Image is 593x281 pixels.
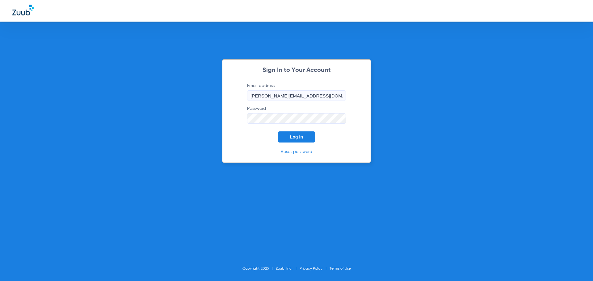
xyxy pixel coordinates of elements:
a: Privacy Policy [300,267,322,271]
input: Email address [247,90,346,101]
button: Log In [278,131,315,143]
input: Password [247,113,346,124]
span: Log In [290,134,303,139]
img: Zuub Logo [12,5,34,15]
h2: Sign In to Your Account [238,67,355,73]
label: Password [247,105,346,124]
iframe: Chat Widget [562,251,593,281]
a: Terms of Use [330,267,351,271]
li: Zuub, Inc. [276,266,300,272]
label: Email address [247,83,346,101]
a: Reset password [281,150,312,154]
li: Copyright 2025 [242,266,276,272]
